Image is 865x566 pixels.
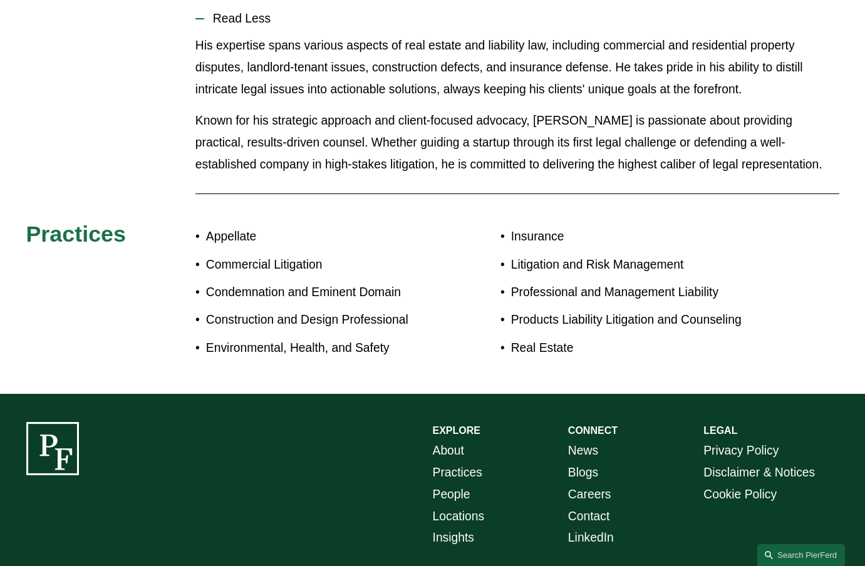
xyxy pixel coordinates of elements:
strong: CONNECT [568,425,618,436]
a: News [568,440,598,462]
div: Read Less [195,35,839,185]
a: Contact [568,506,610,528]
span: Practices [26,222,126,247]
a: Practices [433,462,482,484]
strong: LEGAL [703,425,737,436]
p: Construction and Design Professional [206,309,433,331]
button: Read Less [195,3,839,35]
a: Cookie Policy [703,484,777,506]
span: Read Less [204,12,839,26]
p: Professional and Management Liability [511,282,772,304]
p: His expertise spans various aspects of real estate and liability law, including commercial and re... [195,35,839,100]
p: Insurance [511,226,772,248]
p: Known for his strategic approach and client-focused advocacy, [PERSON_NAME] is passionate about p... [195,110,839,175]
a: Insights [433,527,475,549]
a: About [433,440,464,462]
p: Appellate [206,226,433,248]
p: Real Estate [511,337,772,359]
a: Privacy Policy [703,440,779,462]
p: Condemnation and Eminent Domain [206,282,433,304]
p: Commercial Litigation [206,254,433,276]
p: Products Liability Litigation and Counseling [511,309,772,331]
a: Locations [433,506,485,528]
p: Litigation and Risk Management [511,254,772,276]
a: Search this site [757,544,845,566]
a: Disclaimer & Notices [703,462,815,484]
strong: EXPLORE [433,425,480,436]
a: LinkedIn [568,527,614,549]
a: Careers [568,484,611,506]
a: People [433,484,470,506]
p: Environmental, Health, and Safety [206,337,433,359]
a: Blogs [568,462,598,484]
